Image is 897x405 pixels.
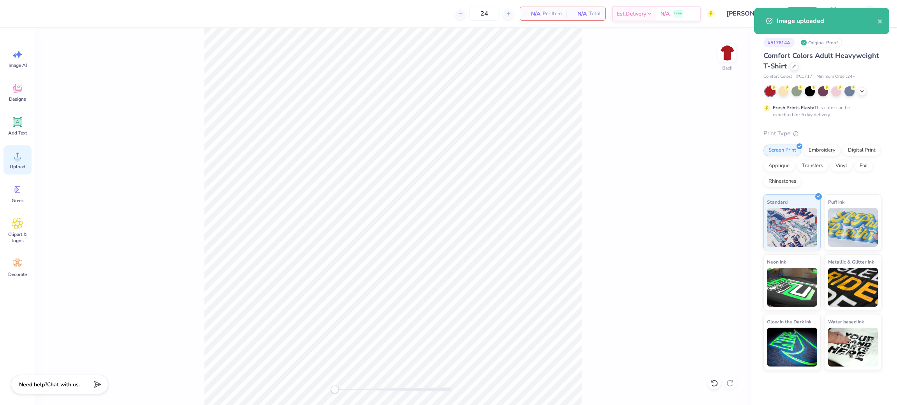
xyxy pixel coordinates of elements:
span: Est. Delivery [617,10,646,18]
span: # C1717 [796,73,813,80]
div: Applique [763,160,795,172]
div: Back [722,65,732,72]
div: Image uploaded [777,16,878,26]
span: Image AI [9,62,27,68]
div: Foil [855,160,873,172]
span: Comfort Colors [763,73,792,80]
span: Greek [12,197,24,204]
span: Neon Ink [767,258,786,266]
img: Mark Joshua Mullasgo [862,6,878,21]
strong: Need help? [19,381,47,388]
span: Decorate [8,271,27,278]
input: Untitled Design [721,6,778,21]
span: N/A [660,10,670,18]
img: Metallic & Glitter Ink [828,268,878,307]
img: Puff Ink [828,208,878,247]
span: Upload [10,164,25,170]
div: Transfers [797,160,828,172]
div: Print Type [763,129,881,138]
div: Original Proof [799,38,842,47]
span: Metallic & Glitter Ink [828,258,874,266]
div: This color can be expedited for 5 day delivery. [773,104,869,118]
span: Minimum Order: 24 + [816,73,855,80]
a: MJ [850,6,881,21]
span: Puff Ink [828,198,844,206]
span: Chat with us. [47,381,80,388]
span: Total [589,10,601,18]
img: Water based Ink [828,328,878,367]
span: Per Item [543,10,562,18]
span: Comfort Colors Adult Heavyweight T-Shirt [763,51,879,71]
span: Water based Ink [828,318,864,326]
input: – – [469,7,500,21]
img: Back [719,45,735,61]
img: Standard [767,208,817,247]
span: N/A [571,10,587,18]
div: Accessibility label [331,386,339,393]
span: Glow in the Dark Ink [767,318,811,326]
span: Designs [9,96,26,102]
div: Rhinestones [763,176,801,187]
img: Neon Ink [767,268,817,307]
button: close [878,16,883,26]
div: # 517614A [763,38,795,47]
span: N/A [525,10,540,18]
img: Glow in the Dark Ink [767,328,817,367]
span: Standard [767,198,788,206]
div: Embroidery [804,145,841,156]
div: Vinyl [830,160,852,172]
div: Screen Print [763,145,801,156]
span: Free [674,11,682,16]
div: Digital Print [843,145,881,156]
strong: Fresh Prints Flash: [773,105,814,111]
span: Clipart & logos [5,231,30,244]
span: Add Text [8,130,27,136]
